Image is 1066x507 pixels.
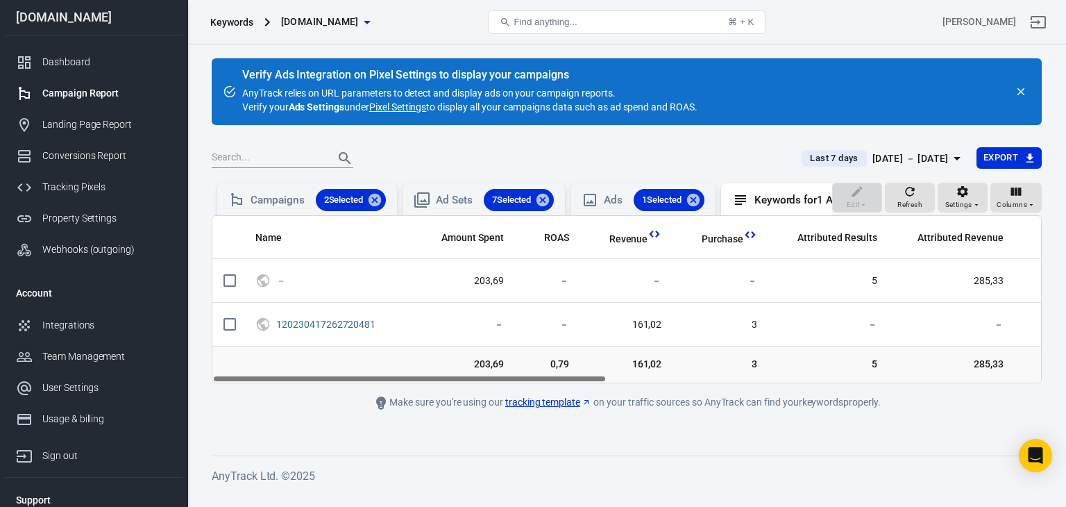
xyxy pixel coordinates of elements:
[1019,439,1052,472] div: Open Intercom Messenger
[897,199,922,211] span: Refresh
[281,13,359,31] span: olgawebersocial.de
[797,229,877,246] span: The total conversions attributed according to your ad network (Facebook, Google, etc.)
[441,231,504,245] span: Amount Spent
[942,15,1016,29] div: Account id: 4GGnmKtI
[514,17,577,27] span: Find anything...
[5,140,183,172] a: Conversions Report
[255,231,300,245] span: Name
[591,318,662,332] span: 161,02
[276,319,378,329] span: 120230417262720481
[423,229,504,246] span: The estimated total amount of money you've spent on your campaign, ad set or ad during its schedule.
[255,316,271,333] svg: UTM & Web Traffic
[976,147,1042,169] button: Export
[5,341,183,372] a: Team Management
[42,412,171,426] div: Usage & billing
[917,229,1003,246] span: The total revenue attributed according to your ad network (Facebook, Google, etc.)
[797,231,877,245] span: Attributed Results
[899,358,1003,372] span: 285,33
[5,11,183,24] div: [DOMAIN_NAME]
[441,229,504,246] span: The estimated total amount of money you've spent on your campaign, ad set or ad during its schedule.
[526,358,569,372] span: 0,79
[5,47,183,78] a: Dashboard
[1011,82,1031,101] button: close
[526,318,569,332] span: －
[436,189,554,211] div: Ad Sets
[505,395,591,410] a: tracking template
[684,358,757,372] span: 3
[5,234,183,265] a: Webhooks (outgoing)
[5,109,183,140] a: Landing Page Report
[938,183,988,213] button: Settings
[899,274,1003,288] span: 285,33
[634,189,704,211] div: 1Selected
[872,150,949,167] div: [DATE] － [DATE]
[648,227,661,241] svg: This column is calculated from AnyTrack real-time data
[5,172,183,203] a: Tracking Pixels
[779,358,877,372] span: 5
[242,68,697,82] div: Verify Ads Integration on Pixel Settings to display your campaigns
[609,231,648,247] span: Total revenue calculated by AnyTrack.
[212,467,1042,485] h6: AnyTrack Ltd. © 2025
[42,55,171,69] div: Dashboard
[242,69,697,114] div: AnyTrack relies on URL parameters to detect and display ads on your campaign reports. Verify your...
[728,17,754,27] div: ⌘ + K
[289,101,345,113] strong: Ads Settings
[42,211,171,226] div: Property Settings
[702,233,743,247] span: Purchase
[591,358,662,372] span: 161,02
[591,231,648,247] span: Total revenue calculated by AnyTrack.
[5,435,183,472] a: Sign out
[5,203,183,234] a: Property Settings
[423,274,504,288] span: 203,69
[42,242,171,257] div: Webhooks (outgoing)
[210,15,253,29] div: Keywords
[423,318,504,332] span: －
[212,149,323,167] input: Search...
[917,231,1003,245] span: Attributed Revenue
[544,229,569,246] span: The total return on ad spend
[369,100,426,114] a: Pixel Settings
[5,276,183,310] li: Account
[488,10,765,34] button: Find anything...⌘ + K
[484,193,540,207] span: 7 Selected
[604,189,704,211] div: Ads
[42,117,171,132] div: Landing Page Report
[997,199,1027,211] span: Columns
[314,394,939,411] div: Make sure you're using our on your traffic sources so AnyTrack can find your keywords properly.
[212,216,1041,383] div: scrollable content
[5,310,183,341] a: Integrations
[790,147,976,170] button: Last 7 days[DATE] － [DATE]
[42,86,171,101] div: Campaign Report
[251,189,386,211] div: Campaigns
[276,9,375,35] button: [DOMAIN_NAME]
[804,151,863,165] span: Last 7 days
[42,381,171,395] div: User Settings
[754,193,839,208] div: Keywords for 1 Ad
[743,228,757,242] svg: This column is calculated from AnyTrack real-time data
[779,274,877,288] span: 5
[276,275,288,285] span: －
[316,193,372,207] span: 2 Selected
[328,142,362,175] button: Search
[684,233,743,247] span: Purchase
[484,189,555,211] div: 7Selected
[5,78,183,109] a: Campaign Report
[5,404,183,435] a: Usage & billing
[42,318,171,333] div: Integrations
[526,274,569,288] span: －
[779,229,877,246] span: The total conversions attributed according to your ad network (Facebook, Google, etc.)
[885,183,935,213] button: Refresh
[316,189,387,211] div: 2Selected
[609,233,648,247] span: Revenue
[276,275,286,286] a: －
[423,358,504,372] span: 203,69
[5,372,183,404] a: User Settings
[255,272,271,289] svg: UTM & Web Traffic
[945,199,972,211] span: Settings
[779,318,877,332] span: －
[591,274,662,288] span: －
[684,274,757,288] span: －
[42,180,171,194] div: Tracking Pixels
[42,149,171,163] div: Conversions Report
[684,318,757,332] span: 3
